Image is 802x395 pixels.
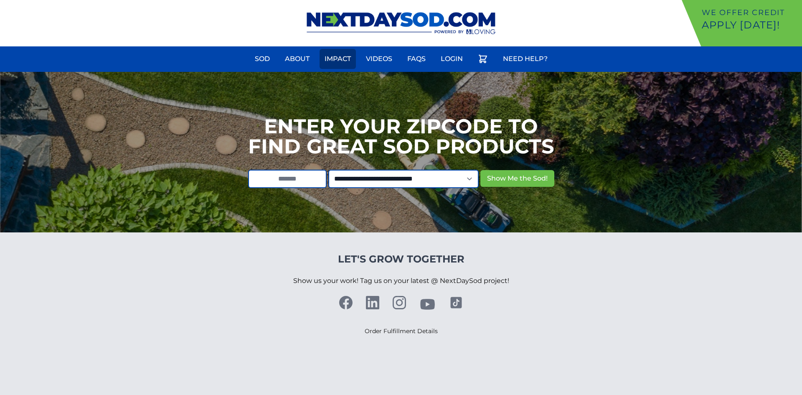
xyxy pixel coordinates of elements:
a: Videos [361,49,397,69]
p: We offer Credit [702,7,799,18]
a: Login [436,49,468,69]
a: FAQs [402,49,431,69]
a: Impact [320,49,356,69]
p: Apply [DATE]! [702,18,799,32]
h4: Let's Grow Together [293,252,509,266]
h1: Enter your Zipcode to Find Great Sod Products [248,116,554,156]
a: Sod [250,49,275,69]
a: Order Fulfillment Details [365,327,438,335]
a: Need Help? [498,49,553,69]
p: Show us your work! Tag us on your latest @ NextDaySod project! [293,266,509,296]
button: Show Me the Sod! [480,170,554,187]
a: About [280,49,315,69]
